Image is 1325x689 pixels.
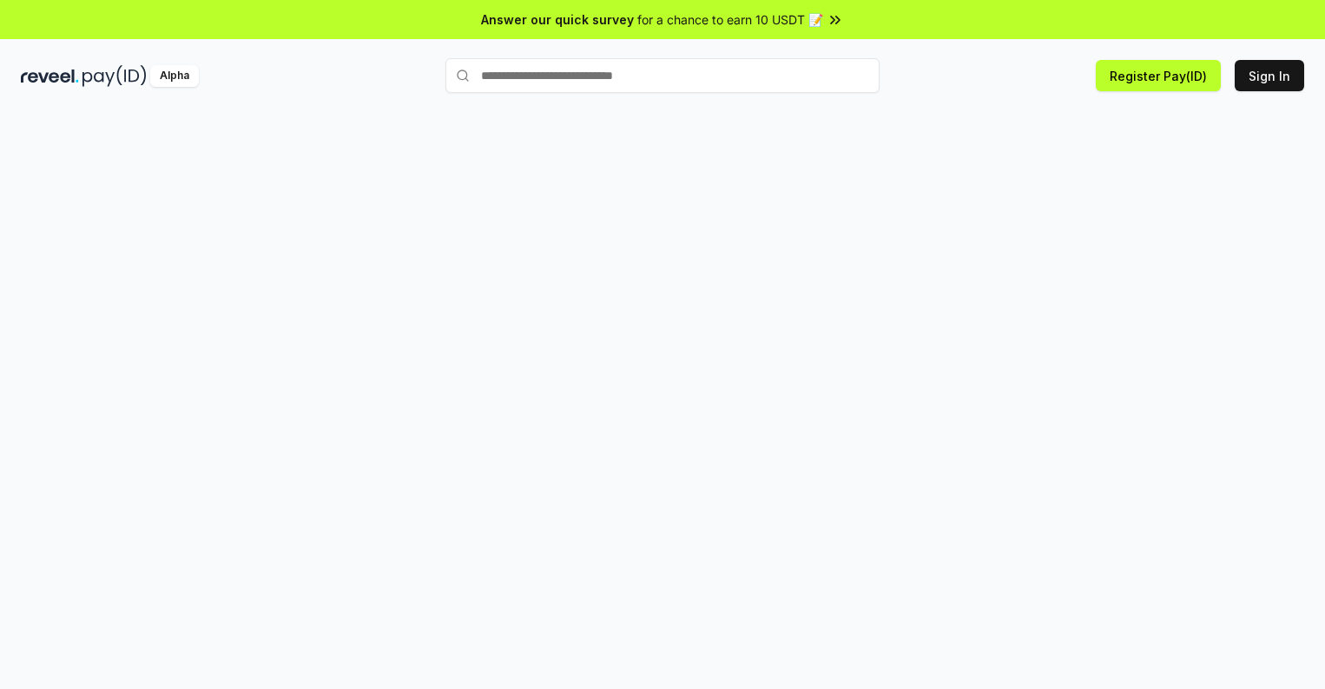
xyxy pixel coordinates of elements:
[637,10,823,29] span: for a chance to earn 10 USDT 📝
[82,65,147,87] img: pay_id
[1235,60,1304,91] button: Sign In
[1096,60,1221,91] button: Register Pay(ID)
[481,10,634,29] span: Answer our quick survey
[150,65,199,87] div: Alpha
[21,65,79,87] img: reveel_dark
